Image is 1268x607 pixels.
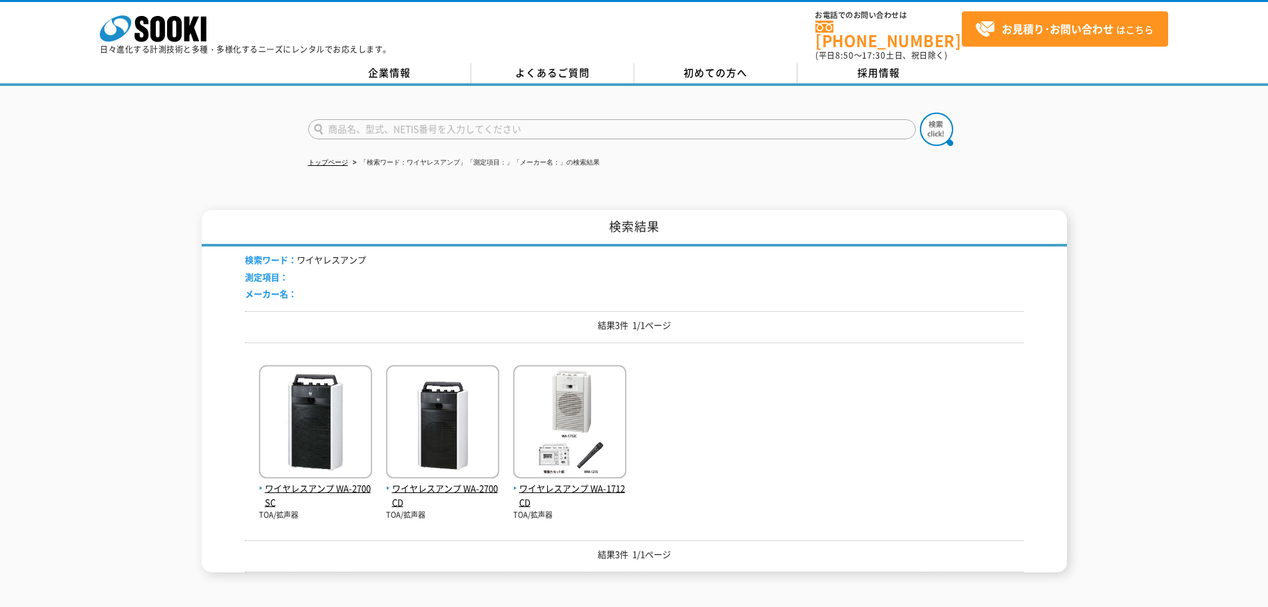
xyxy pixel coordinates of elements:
[308,119,916,139] input: 商品名、型式、NETIS番号を入力してください
[245,253,366,267] li: ワイヤレスアンプ
[634,63,797,83] a: 初めての方へ
[815,21,962,48] a: [PHONE_NUMBER]
[308,63,471,83] a: 企業情報
[245,271,288,283] span: 測定項目：
[684,65,747,80] span: 初めての方へ
[245,318,1024,332] p: 結果3件 1/1ページ
[513,468,626,509] a: ワイヤレスアンプ WA-1712CD
[350,156,600,170] li: 「検索ワード：ワイヤレスアンプ」「測定項目：」「メーカー名：」の検索結果
[100,45,391,53] p: 日々進化する計測技術と多種・多様化するニーズにレンタルでお応えします。
[815,49,947,61] span: (平日 ～ 土日、祝日除く)
[975,19,1154,39] span: はこちら
[797,63,960,83] a: 採用情報
[513,482,626,510] span: ワイヤレスアンプ WA-1712CD
[513,510,626,521] p: TOA/拡声器
[245,287,297,300] span: メーカー名：
[471,63,634,83] a: よくあるご質問
[259,468,372,509] a: ワイヤレスアンプ WA-2700SC
[245,548,1024,562] p: 結果3件 1/1ページ
[962,11,1168,47] a: お見積り･お問い合わせはこちら
[386,365,499,482] img: WA-2700CD
[1002,21,1114,37] strong: お見積り･お問い合わせ
[513,365,626,482] img: WA-1712CD
[259,482,372,510] span: ワイヤレスアンプ WA-2700SC
[202,210,1067,247] h1: 検索結果
[835,49,854,61] span: 8:50
[386,510,499,521] p: TOA/拡声器
[308,159,348,166] a: トップページ
[259,365,372,482] img: WA-2700SC
[862,49,886,61] span: 17:30
[386,468,499,509] a: ワイヤレスアンプ WA-2700CD
[815,11,962,19] span: お電話でのお問い合わせは
[386,482,499,510] span: ワイヤレスアンプ WA-2700CD
[245,253,297,266] span: 検索ワード：
[259,510,372,521] p: TOA/拡声器
[920,113,953,146] img: btn_search.png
